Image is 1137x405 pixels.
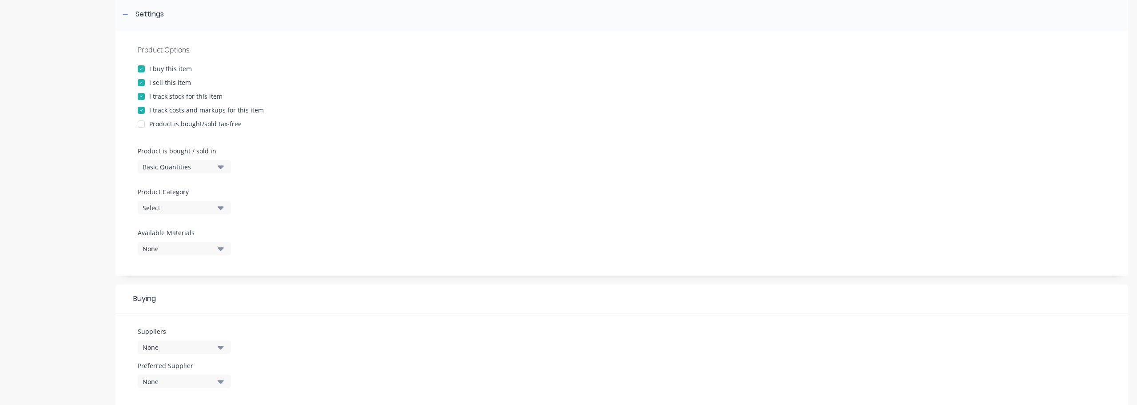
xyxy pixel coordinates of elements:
[138,375,231,388] button: None
[138,242,231,255] button: None
[138,201,231,214] button: Select
[138,146,227,156] label: Product is bought / sold in
[143,377,214,386] div: None
[138,327,231,336] label: Suppliers
[138,44,1106,55] div: Product Options
[149,105,264,115] div: I track costs and markups for this item
[149,119,242,128] div: Product is bought/sold tax-free
[143,343,214,352] div: None
[115,285,1128,313] div: Buying
[138,228,231,237] label: Available Materials
[143,203,214,213] div: Select
[138,361,231,370] label: Preferred Supplier
[138,187,227,196] label: Product Category
[143,244,214,253] div: None
[135,9,164,20] div: Settings
[149,78,191,87] div: I sell this item
[149,64,192,73] div: I buy this item
[149,92,223,101] div: I track stock for this item
[138,160,231,173] button: Basic Quantities
[143,162,214,172] div: Basic Quantities
[138,341,231,354] button: None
